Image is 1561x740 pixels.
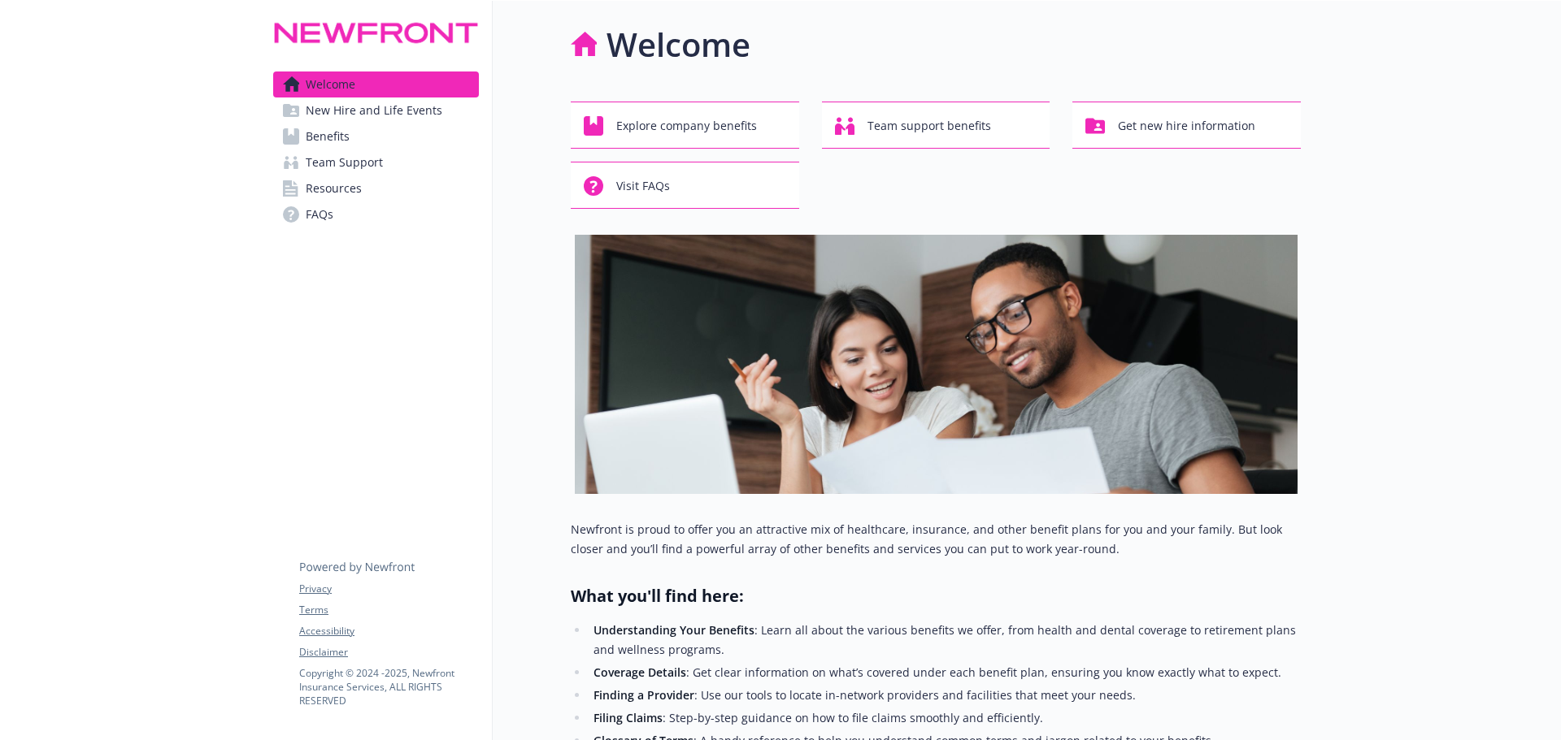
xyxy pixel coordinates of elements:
button: Visit FAQs [571,162,799,209]
span: Resources [306,175,362,201]
a: Accessibility [299,624,478,638]
strong: Filing Claims [594,710,663,725]
a: FAQs [273,201,479,227]
a: Welcome [273,71,479,97]
li: : Learn all about the various benefits we offer, from health and dental coverage to retirement pl... [589,621,1301,660]
a: Team Support [273,149,479,175]
img: overview page banner [575,235,1298,494]
a: Disclaimer [299,645,478,660]
span: Team support benefits [867,110,991,141]
p: Copyright © 2024 - 2025 , Newfront Insurance Services, ALL RIGHTS RESERVED [299,666,478,708]
a: Resources [273,175,479,201]
a: Privacy [299,582,478,596]
li: : Get clear information on what’s covered under each benefit plan, ensuring you know exactly what... [589,663,1301,682]
span: New Hire and Life Events [306,97,442,123]
button: Team support benefits [822,102,1050,149]
strong: Understanding Your Benefits [594,622,754,638]
h1: Welcome [607,20,750,69]
p: Newfront is proud to offer you an attractive mix of healthcare, insurance, and other benefit plan... [571,520,1301,559]
strong: Coverage Details [594,664,686,680]
strong: Finding a Provider [594,687,694,703]
button: Explore company benefits [571,102,799,149]
li: : Use our tools to locate in-network providers and facilities that meet your needs. [589,686,1301,705]
li: : Step-by-step guidance on how to file claims smoothly and efficiently. [589,708,1301,728]
span: Benefits [306,123,350,149]
span: FAQs [306,201,333,227]
span: Visit FAQs [616,171,670,201]
span: Explore company benefits [616,110,757,141]
span: Welcome [306,71,355,97]
h2: What you'll find here: [571,585,1301,608]
a: Benefits [273,123,479,149]
span: Team Support [306,149,383,175]
span: Get new hire information [1118,110,1255,141]
button: Get new hire information [1072,102,1301,149]
a: Terms [299,603,478,617]
a: New Hire and Life Events [273,97,479,123]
